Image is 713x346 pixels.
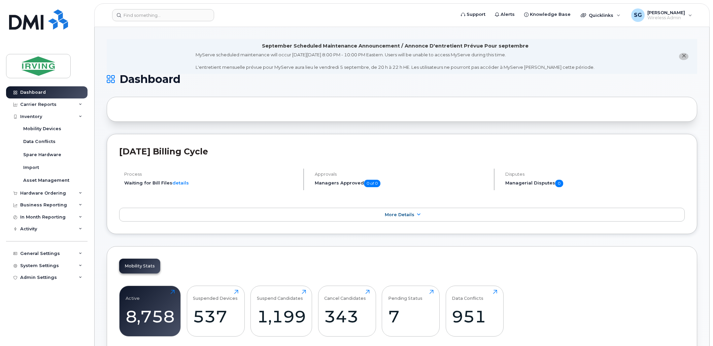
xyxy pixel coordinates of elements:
div: 537 [193,307,238,326]
div: Pending Status [388,290,422,301]
a: Suspended Devices537 [193,290,238,333]
div: 1,199 [257,307,306,326]
a: Pending Status7 [388,290,434,333]
span: 0 [555,180,563,187]
h4: Approvals [315,172,488,177]
h4: Disputes [505,172,685,177]
div: 343 [324,307,370,326]
a: Cancel Candidates343 [324,290,370,333]
h4: Process [124,172,298,177]
span: 0 of 0 [364,180,380,187]
div: 8,758 [126,307,175,326]
a: Active8,758 [126,290,175,333]
h2: [DATE] Billing Cycle [119,146,685,156]
div: Suspended Devices [193,290,238,301]
div: Suspend Candidates [257,290,303,301]
div: MyServe scheduled maintenance will occur [DATE][DATE] 8:00 PM - 10:00 PM Eastern. Users will be u... [196,52,595,70]
li: Waiting for Bill Files [124,180,298,186]
div: Cancel Candidates [324,290,366,301]
button: close notification [679,53,688,60]
div: Data Conflicts [452,290,483,301]
h5: Managerial Disputes [505,180,685,187]
div: Active [126,290,140,301]
span: Dashboard [120,74,180,84]
a: Suspend Candidates1,199 [257,290,306,333]
a: details [172,180,189,185]
h5: Managers Approved [315,180,488,187]
div: 951 [452,307,497,326]
span: More Details [385,212,414,217]
div: 7 [388,307,434,326]
a: Data Conflicts951 [452,290,497,333]
div: September Scheduled Maintenance Announcement / Annonce D'entretient Prévue Pour septembre [262,42,529,50]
